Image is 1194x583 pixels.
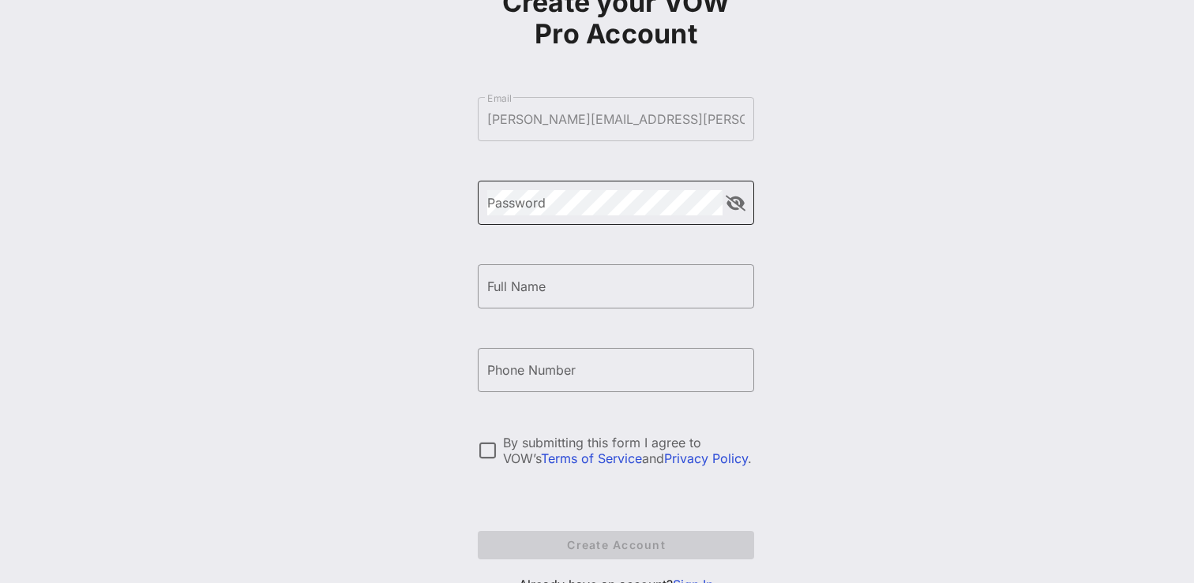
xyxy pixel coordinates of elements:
[487,92,512,104] label: Email
[664,450,748,466] a: Privacy Policy
[726,196,745,211] button: append icon
[541,450,642,466] a: Terms of Service
[503,435,754,466] div: By submitting this form I agree to VOW’s and .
